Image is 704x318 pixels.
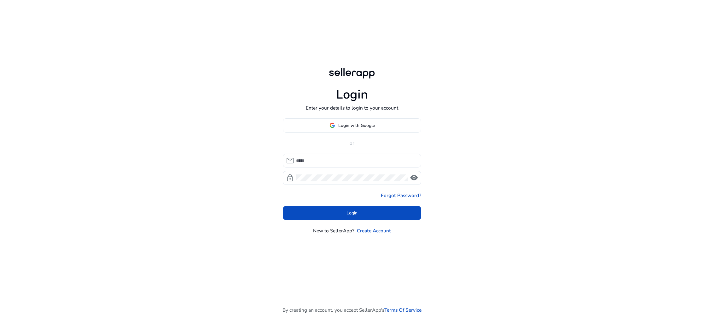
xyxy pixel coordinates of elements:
[306,104,398,111] p: Enter your details to login to your account
[410,174,418,182] span: visibility
[283,118,422,133] button: Login with Google
[346,210,358,216] span: Login
[286,174,294,182] span: lock
[381,192,421,199] a: Forgot Password?
[329,122,335,128] img: google-logo.svg
[283,206,422,220] button: Login
[283,139,422,147] p: or
[357,227,391,234] a: Create Account
[338,122,375,129] span: Login with Google
[313,227,354,234] p: New to SellerApp?
[336,87,368,102] h1: Login
[384,306,422,314] a: Terms Of Service
[286,156,294,165] span: mail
